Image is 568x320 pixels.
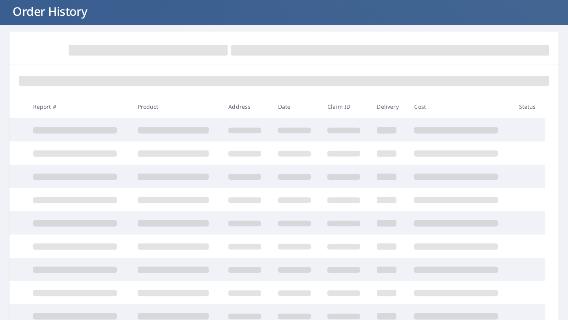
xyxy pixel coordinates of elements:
[272,95,321,118] th: Date
[513,95,545,118] th: Status
[9,3,559,19] h1: Order History
[131,95,222,118] th: Product
[321,95,370,118] th: Claim ID
[222,95,271,118] th: Address
[370,95,408,118] th: Delivery
[408,95,512,118] th: Cost
[27,95,131,118] th: Report #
